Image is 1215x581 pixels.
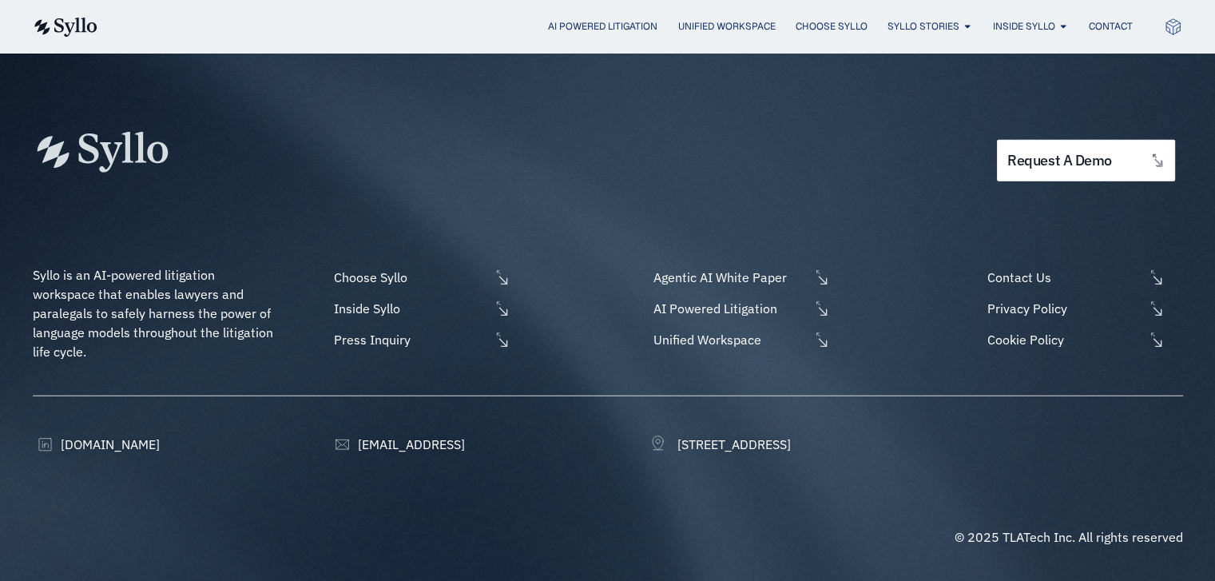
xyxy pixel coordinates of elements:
[983,299,1143,318] span: Privacy Policy
[673,435,791,454] span: [STREET_ADDRESS]
[330,268,490,287] span: Choose Syllo
[1007,153,1111,169] span: request a demo
[32,18,97,37] img: syllo
[330,299,510,318] a: Inside Syllo
[330,330,510,349] a: Press Inquiry
[548,19,657,34] a: AI Powered Litigation
[354,435,465,454] span: [EMAIL_ADDRESS]
[57,435,160,454] span: [DOMAIN_NAME]
[887,19,959,34] a: Syllo Stories
[983,299,1182,318] a: Privacy Policy
[983,268,1182,287] a: Contact Us
[649,299,830,318] a: AI Powered Litigation
[129,19,1132,34] nav: Menu
[330,330,490,349] span: Press Inquiry
[955,529,1183,545] span: © 2025 TLATech Inc. All rights reserved
[129,19,1132,34] div: Menu Toggle
[649,330,809,349] span: Unified Workspace
[983,330,1182,349] a: Cookie Policy
[1088,19,1132,34] a: Contact
[649,268,809,287] span: Agentic AI White Paper
[983,330,1143,349] span: Cookie Policy
[992,19,1054,34] a: Inside Syllo
[997,140,1174,182] a: request a demo
[649,299,809,318] span: AI Powered Litigation
[33,267,276,360] span: Syllo is an AI-powered litigation workspace that enables lawyers and paralegals to safely harness...
[649,435,791,454] a: [STREET_ADDRESS]
[33,435,160,454] a: [DOMAIN_NAME]
[330,299,490,318] span: Inside Syllo
[649,330,830,349] a: Unified Workspace
[330,435,465,454] a: [EMAIL_ADDRESS]
[649,268,830,287] a: Agentic AI White Paper
[677,19,775,34] a: Unified Workspace
[983,268,1143,287] span: Contact Us
[330,268,510,287] a: Choose Syllo
[795,19,867,34] a: Choose Syllo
